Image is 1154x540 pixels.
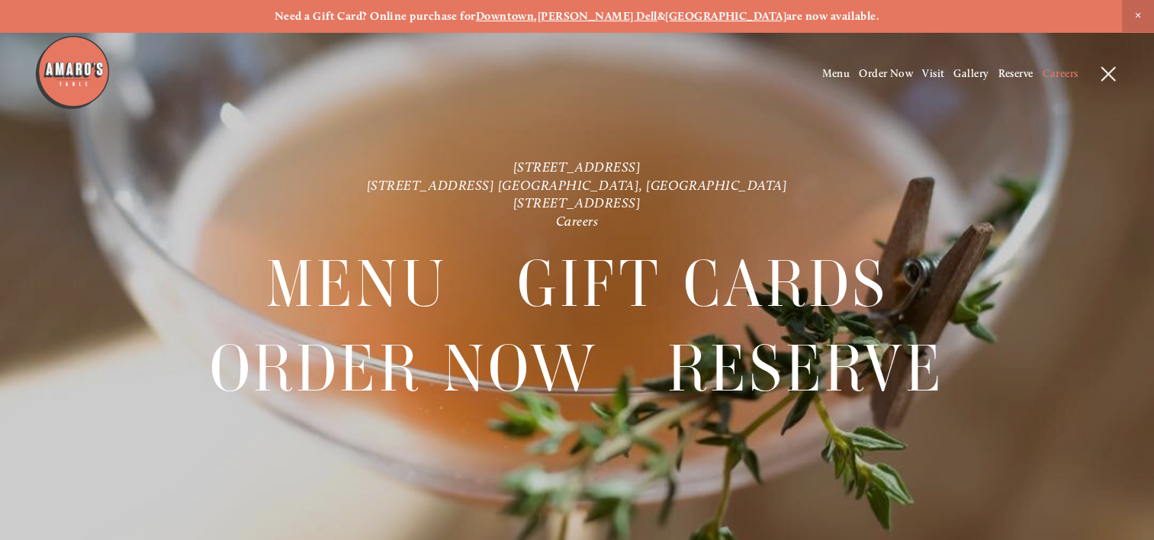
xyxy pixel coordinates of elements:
[657,9,665,23] strong: &
[517,243,889,326] span: Gift Cards
[922,67,944,80] a: Visit
[210,327,598,410] a: Order Now
[1042,67,1078,80] a: Careers
[859,67,913,80] a: Order Now
[266,243,448,325] a: Menu
[266,243,448,326] span: Menu
[538,9,657,23] a: [PERSON_NAME] Dell
[534,9,537,23] strong: ,
[667,327,945,410] a: Reserve
[517,243,889,325] a: Gift Cards
[821,67,850,80] a: Menu
[476,9,535,23] a: Downtown
[665,9,786,23] a: [GEOGRAPHIC_DATA]
[786,9,879,23] strong: are now available.
[367,177,788,194] a: [STREET_ADDRESS] [GEOGRAPHIC_DATA], [GEOGRAPHIC_DATA]
[34,34,111,111] img: Amaro's Table
[953,67,988,80] a: Gallery
[513,194,641,211] a: [STREET_ADDRESS]
[275,9,476,23] strong: Need a Gift Card? Online purchase for
[556,213,599,230] a: Careers
[998,67,1033,80] a: Reserve
[513,159,641,175] a: [STREET_ADDRESS]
